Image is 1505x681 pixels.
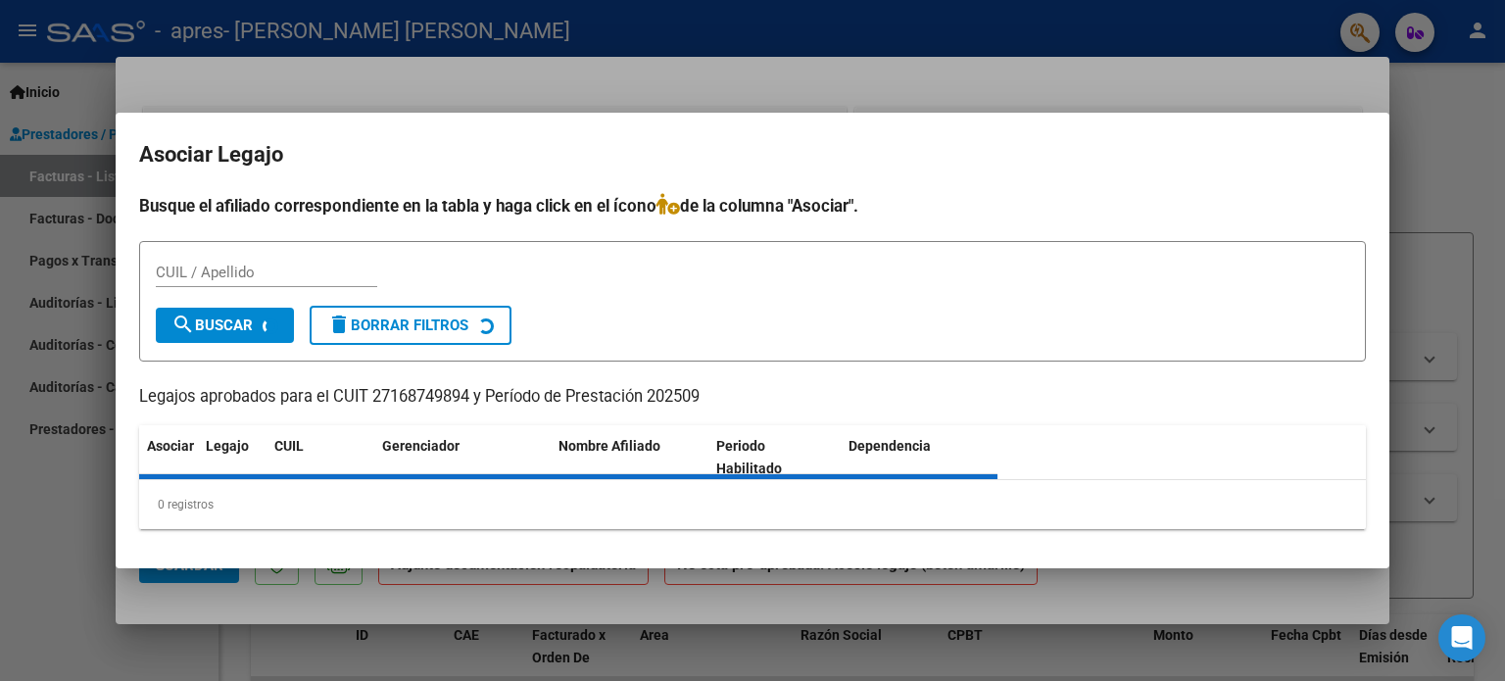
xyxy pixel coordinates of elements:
[374,425,551,490] datatable-header-cell: Gerenciador
[841,425,998,490] datatable-header-cell: Dependencia
[147,438,194,454] span: Asociar
[558,438,660,454] span: Nombre Afiliado
[1438,614,1485,661] div: Open Intercom Messenger
[327,313,351,336] mat-icon: delete
[310,306,511,345] button: Borrar Filtros
[551,425,708,490] datatable-header-cell: Nombre Afiliado
[708,425,841,490] datatable-header-cell: Periodo Habilitado
[382,438,460,454] span: Gerenciador
[716,438,782,476] span: Periodo Habilitado
[139,136,1366,173] h2: Asociar Legajo
[171,316,253,334] span: Buscar
[139,425,198,490] datatable-header-cell: Asociar
[139,480,1366,529] div: 0 registros
[198,425,267,490] datatable-header-cell: Legajo
[171,313,195,336] mat-icon: search
[267,425,374,490] datatable-header-cell: CUIL
[327,316,468,334] span: Borrar Filtros
[849,438,931,454] span: Dependencia
[139,385,1366,410] p: Legajos aprobados para el CUIT 27168749894 y Período de Prestación 202509
[156,308,294,343] button: Buscar
[274,438,304,454] span: CUIL
[139,193,1366,219] h4: Busque el afiliado correspondiente en la tabla y haga click en el ícono de la columna "Asociar".
[206,438,249,454] span: Legajo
